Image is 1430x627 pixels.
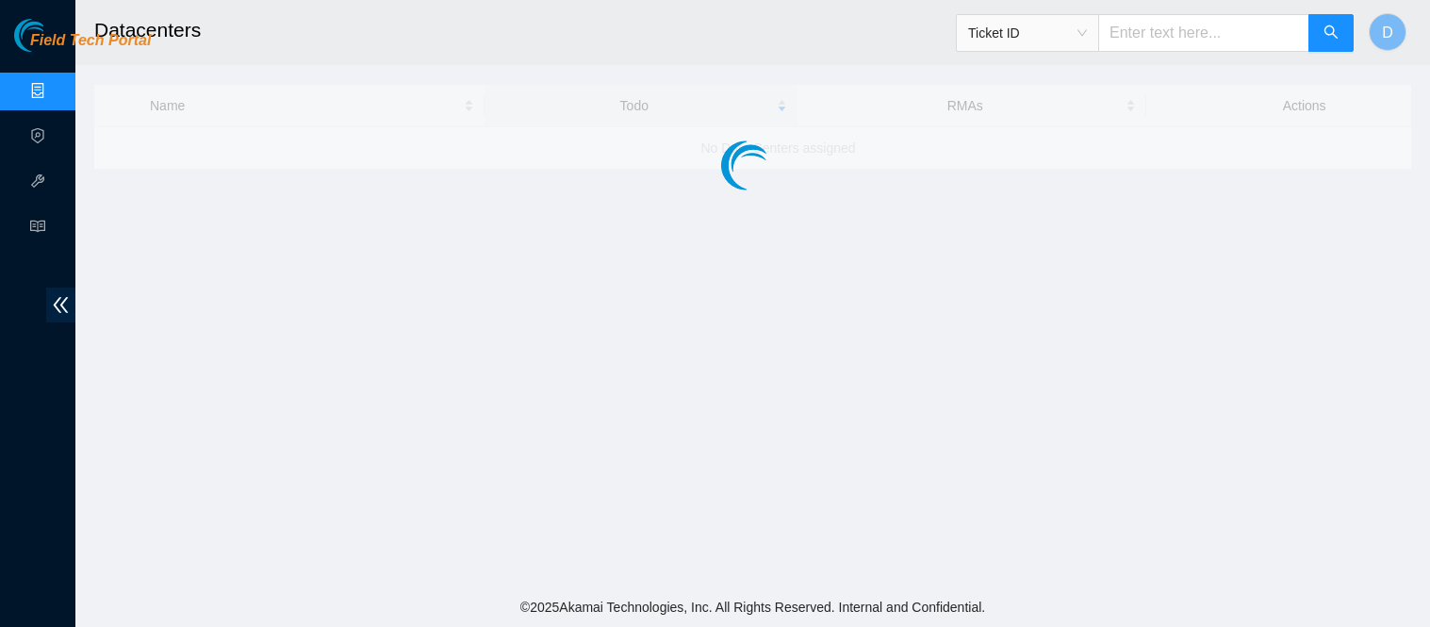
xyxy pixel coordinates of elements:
[30,32,151,50] span: Field Tech Portal
[1382,21,1393,44] span: D
[46,288,75,322] span: double-left
[1369,13,1406,51] button: D
[75,587,1430,627] footer: © 2025 Akamai Technologies, Inc. All Rights Reserved. Internal and Confidential.
[14,34,151,58] a: Akamai TechnologiesField Tech Portal
[1308,14,1354,52] button: search
[1098,14,1309,52] input: Enter text here...
[30,210,45,248] span: read
[968,19,1087,47] span: Ticket ID
[1323,25,1339,42] span: search
[14,19,95,52] img: Akamai Technologies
